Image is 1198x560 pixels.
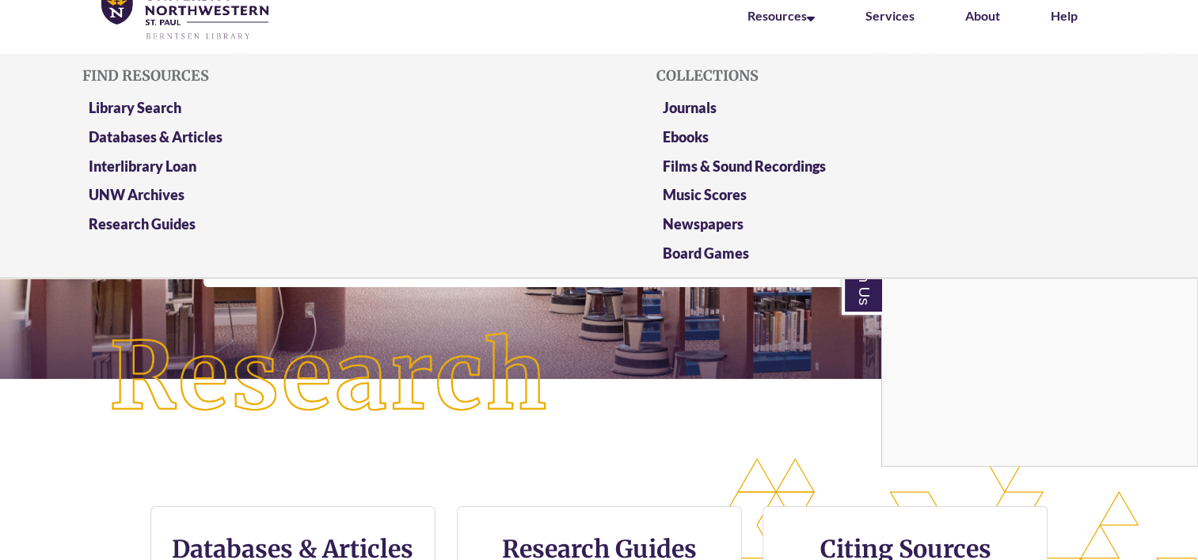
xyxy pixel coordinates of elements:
a: Research Guides [89,215,196,233]
a: Library Search [89,99,181,116]
a: Resources [747,8,815,23]
a: Services [865,8,915,23]
a: Board Games [663,244,749,262]
a: Music Scores [663,186,747,203]
a: Newspapers [663,215,744,233]
a: Journals [663,99,717,116]
h5: Collections [656,68,1116,84]
a: About [965,8,1000,23]
a: Interlibrary Loan [89,157,196,175]
a: Help [1051,8,1078,23]
h5: Find Resources [82,68,542,84]
a: Films & Sound Recordings [663,157,826,175]
iframe: Chat Widget [882,199,1197,466]
a: Databases & Articles [89,128,222,146]
a: UNW Archives [89,186,184,203]
a: Ebooks [663,128,709,146]
div: Chat With Us [881,198,1198,467]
